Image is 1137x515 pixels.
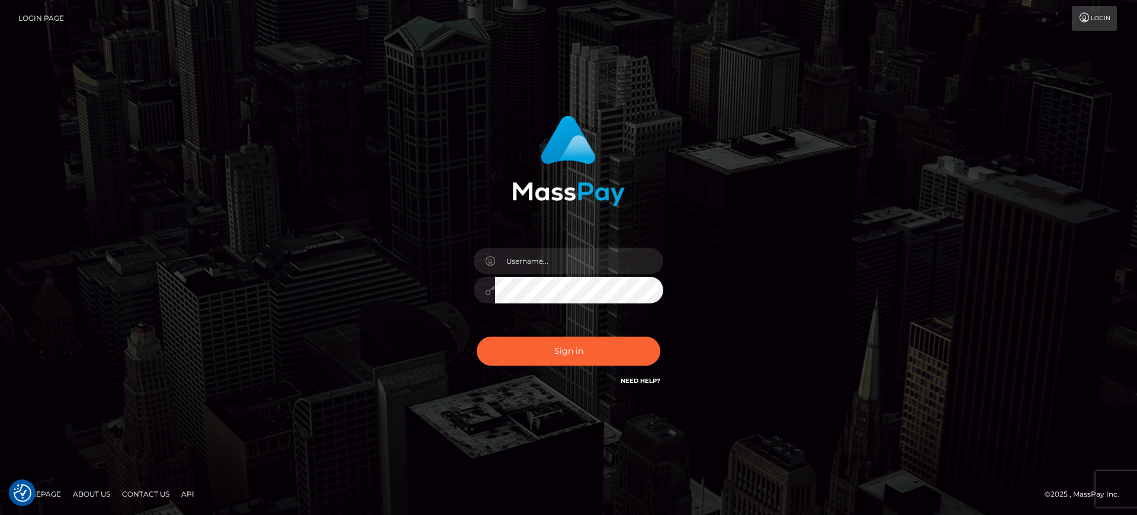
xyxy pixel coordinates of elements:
img: MassPay Login [512,116,625,206]
a: API [176,485,199,503]
button: Consent Preferences [14,484,31,502]
a: Homepage [13,485,66,503]
input: Username... [495,248,663,274]
img: Revisit consent button [14,484,31,502]
a: Login Page [18,6,64,31]
a: Need Help? [621,377,660,385]
a: About Us [68,485,115,503]
div: © 2025 , MassPay Inc. [1045,488,1128,501]
a: Contact Us [117,485,174,503]
button: Sign in [477,337,660,366]
a: Login [1072,6,1117,31]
